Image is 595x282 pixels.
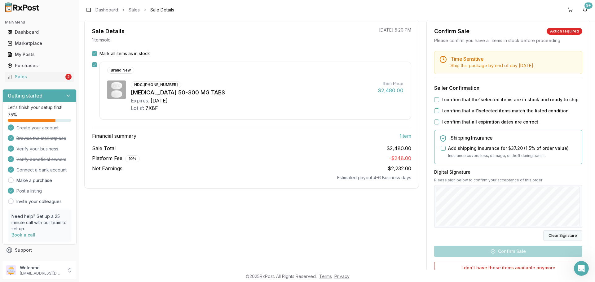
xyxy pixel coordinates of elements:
a: Book a call [11,232,35,237]
span: 75 % [8,112,17,118]
button: Marketplace [2,38,77,48]
p: Please sign below to confirm your acceptance of this order [434,178,582,183]
span: $2,480.00 [386,145,411,152]
div: Expires: [131,97,149,104]
p: [EMAIL_ADDRESS][DOMAIN_NAME] [20,271,63,276]
label: Mark all items as in stock [99,50,150,57]
div: 7X8F [145,104,158,112]
label: I confirm that all 1 selected items match the listed condition [442,108,569,114]
span: Verify your business [16,146,58,152]
button: Dashboard [2,27,77,37]
div: Please confirm you have all items in stock before proceeding [434,37,582,44]
a: Purchases [5,60,74,71]
span: Post a listing [16,188,42,194]
button: Support [2,245,77,256]
div: NDC: [PHONE_NUMBER] [131,81,181,88]
button: Feedback [2,256,77,267]
span: $2,232.00 [388,165,411,171]
a: My Posts [5,49,74,60]
label: I confirm that all expiration dates are correct [442,119,538,125]
span: Platform Fee [92,154,140,162]
div: Item Price [378,80,403,87]
div: 2 [65,74,72,80]
div: Dashboard [7,29,72,35]
p: Let's finish your setup first! [8,104,71,111]
div: Sale Details [92,27,125,36]
a: Sales [129,7,140,13]
p: Welcome [20,265,63,271]
p: 1 item sold [92,37,111,43]
div: Brand New [107,67,134,74]
a: Sales2 [5,71,74,82]
div: Purchases [7,63,72,69]
a: Invite your colleagues [16,198,62,205]
span: Connect a bank account [16,167,67,173]
span: - $248.00 [389,155,411,161]
button: Purchases [2,61,77,71]
h2: Main Menu [5,20,74,25]
span: 1 item [399,132,411,140]
h3: Digital Signature [434,169,582,175]
label: Add shipping insurance for $37.20 ( 1.5 % of order value) [448,145,569,151]
span: Browse the marketplace [16,135,66,141]
img: Dovato 50-300 MG TABS [107,80,126,99]
a: Terms [319,274,332,279]
div: Sales [7,74,64,80]
div: Marketplace [7,40,72,46]
a: Make a purchase [16,177,52,184]
h5: Shipping Insurance [451,135,577,140]
div: Lot #: [131,104,144,112]
div: My Posts [7,51,72,58]
a: Dashboard [5,27,74,38]
a: Dashboard [95,7,118,13]
button: Sales2 [2,72,77,82]
span: Sale Details [150,7,174,13]
img: RxPost Logo [2,2,42,12]
img: User avatar [6,265,16,275]
button: 9+ [580,5,590,15]
nav: breadcrumb [95,7,174,13]
div: 9+ [584,2,593,9]
h3: Getting started [8,92,42,99]
div: Estimated payout 4-6 Business days [92,175,411,181]
button: My Posts [2,50,77,59]
a: Privacy [334,274,350,279]
a: Marketplace [5,38,74,49]
span: Verify beneficial owners [16,156,66,163]
span: Financial summary [92,132,136,140]
div: [MEDICAL_DATA] 50-300 MG TABS [131,88,373,97]
div: Confirm Sale [434,27,469,36]
p: Need help? Set up a 25 minute call with our team to set up. [11,213,68,232]
div: Action required [547,28,582,35]
h3: Seller Confirmation [434,84,582,92]
p: [DATE] 5:20 PM [379,27,411,33]
button: Clear Signature [543,230,582,241]
div: 10 % [125,155,140,162]
span: Net Earnings [92,165,122,172]
div: $2,480.00 [378,87,403,94]
span: Feedback [15,258,36,264]
span: Create your account [16,125,59,131]
div: [DATE] [151,97,168,104]
span: Ship this package by end of day [DATE] . [451,63,534,68]
iframe: Intercom live chat [574,261,589,276]
button: I don't have these items available anymore [434,262,582,274]
label: I confirm that the 1 selected items are in stock and ready to ship [442,97,579,103]
h5: Time Sensitive [451,56,577,61]
p: Insurance covers loss, damage, or theft during transit. [448,153,577,159]
span: Sale Total [92,145,116,152]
